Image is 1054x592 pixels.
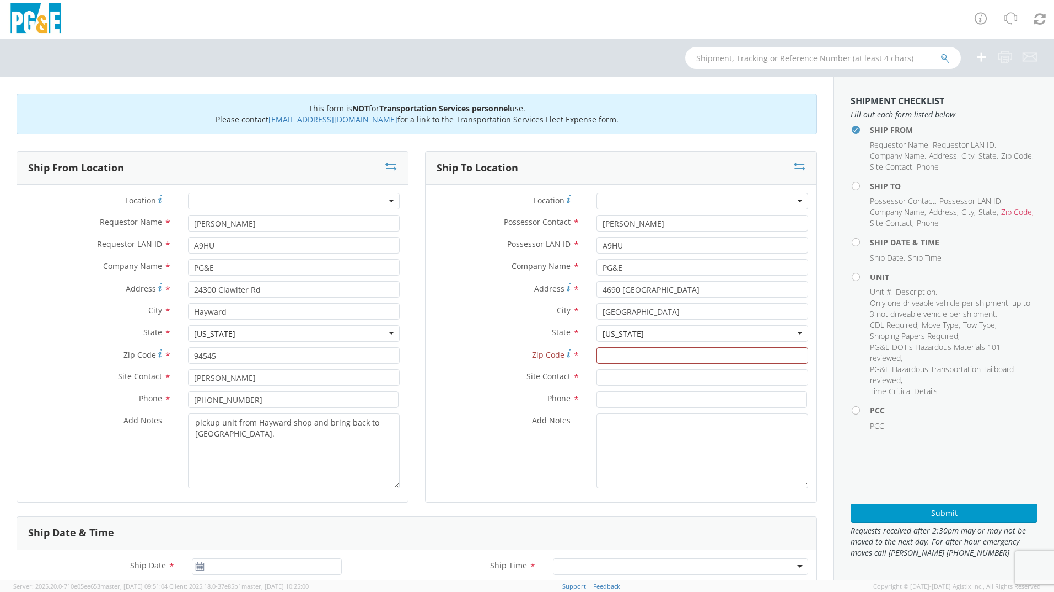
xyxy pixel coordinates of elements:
[526,371,571,381] span: Site Contact
[123,349,156,360] span: Zip Code
[870,421,884,431] span: PCC
[870,162,914,173] li: ,
[963,320,997,331] li: ,
[123,415,162,426] span: Add Notes
[268,114,397,125] a: [EMAIL_ADDRESS][DOMAIN_NAME]
[870,139,930,150] li: ,
[870,342,1035,364] li: ,
[870,331,958,341] span: Shipping Papers Required
[870,252,905,263] li: ,
[870,364,1014,385] span: PG&E Hazardous Transportation Tailboard reviewed
[929,150,959,162] li: ,
[512,261,571,271] span: Company Name
[130,560,166,571] span: Ship Date
[532,349,564,360] span: Zip Code
[870,162,912,172] span: Site Contact
[557,305,571,315] span: City
[1001,150,1032,161] span: Zip Code
[685,47,961,69] input: Shipment, Tracking or Reference Number (at least 4 chars)
[143,327,162,337] span: State
[97,239,162,249] span: Requestor LAN ID
[547,393,571,403] span: Phone
[490,560,527,571] span: Ship Time
[148,305,162,315] span: City
[851,95,944,107] strong: Shipment Checklist
[1001,150,1034,162] li: ,
[922,320,960,331] li: ,
[870,150,926,162] li: ,
[870,150,924,161] span: Company Name
[917,218,939,228] span: Phone
[908,252,942,263] span: Ship Time
[870,139,928,150] span: Requestor Name
[870,126,1037,134] h4: Ship From
[194,329,235,340] div: [US_STATE]
[28,163,124,174] h3: Ship From Location
[978,207,997,217] span: State
[17,94,817,134] div: This form is for use. Please contact for a link to the Transportation Services Fleet Expense form.
[870,287,893,298] li: ,
[929,150,957,161] span: Address
[978,150,998,162] li: ,
[870,298,1030,319] span: Only one driveable vehicle per shipment, up to 3 not driveable vehicle per shipment
[126,283,156,294] span: Address
[870,196,935,206] span: Possessor Contact
[870,342,1001,363] span: PG&E DOT's Hazardous Materials 101 reviewed
[504,217,571,227] span: Possessor Contact
[870,196,937,207] li: ,
[13,582,168,590] span: Server: 2025.20.0-710e05ee653
[870,182,1037,190] h4: Ship To
[851,109,1037,120] span: Fill out each form listed below
[1001,207,1032,217] span: Zip Code
[241,582,309,590] span: master, [DATE] 10:25:00
[933,139,994,150] span: Requestor LAN ID
[922,320,959,330] span: Move Type
[939,196,1003,207] li: ,
[873,582,1041,591] span: Copyright © [DATE]-[DATE] Agistix Inc., All Rights Reserved
[870,218,914,229] li: ,
[870,331,960,342] li: ,
[961,150,974,161] span: City
[437,163,518,174] h3: Ship To Location
[929,207,957,217] span: Address
[118,371,162,381] span: Site Contact
[534,283,564,294] span: Address
[870,364,1035,386] li: ,
[870,287,891,297] span: Unit #
[851,504,1037,523] button: Submit
[978,150,997,161] span: State
[103,261,162,271] span: Company Name
[961,150,976,162] li: ,
[917,162,939,172] span: Phone
[534,195,564,206] span: Location
[507,239,571,249] span: Possessor LAN ID
[352,103,369,114] u: NOT
[125,195,156,206] span: Location
[933,139,996,150] li: ,
[532,415,571,426] span: Add Notes
[562,582,586,590] a: Support
[603,329,644,340] div: [US_STATE]
[929,207,959,218] li: ,
[896,287,935,297] span: Description
[870,218,912,228] span: Site Contact
[963,320,995,330] span: Tow Type
[593,582,620,590] a: Feedback
[870,386,938,396] span: Time Critical Details
[896,287,937,298] li: ,
[961,207,976,218] li: ,
[169,582,309,590] span: Client: 2025.18.0-37e85b1
[851,525,1037,558] span: Requests received after 2:30pm may or may not be moved to the next day. For after hour emergency ...
[870,298,1035,320] li: ,
[139,393,162,403] span: Phone
[379,103,510,114] b: Transportation Services personnel
[870,207,926,218] li: ,
[870,273,1037,281] h4: Unit
[552,327,571,337] span: State
[28,528,114,539] h3: Ship Date & Time
[100,582,168,590] span: master, [DATE] 09:51:04
[870,238,1037,246] h4: Ship Date & Time
[870,320,919,331] li: ,
[870,252,904,263] span: Ship Date
[870,207,924,217] span: Company Name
